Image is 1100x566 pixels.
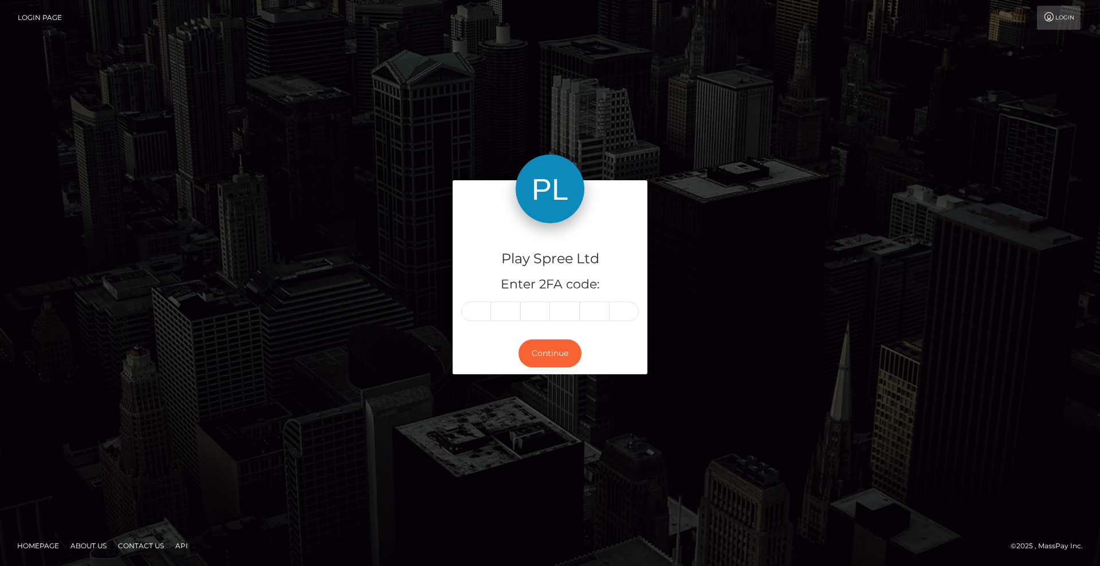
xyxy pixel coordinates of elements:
a: About Us [66,537,111,555]
img: Play Spree Ltd [516,155,584,223]
h4: Play Spree Ltd [461,249,639,269]
a: Login Page [18,6,62,30]
h5: Enter 2FA code: [461,276,639,294]
a: Login [1037,6,1081,30]
div: © 2025 , MassPay Inc. [1011,540,1091,552]
a: Contact Us [113,537,168,555]
a: Homepage [13,537,64,555]
a: API [171,537,192,555]
button: Continue [518,339,582,367]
